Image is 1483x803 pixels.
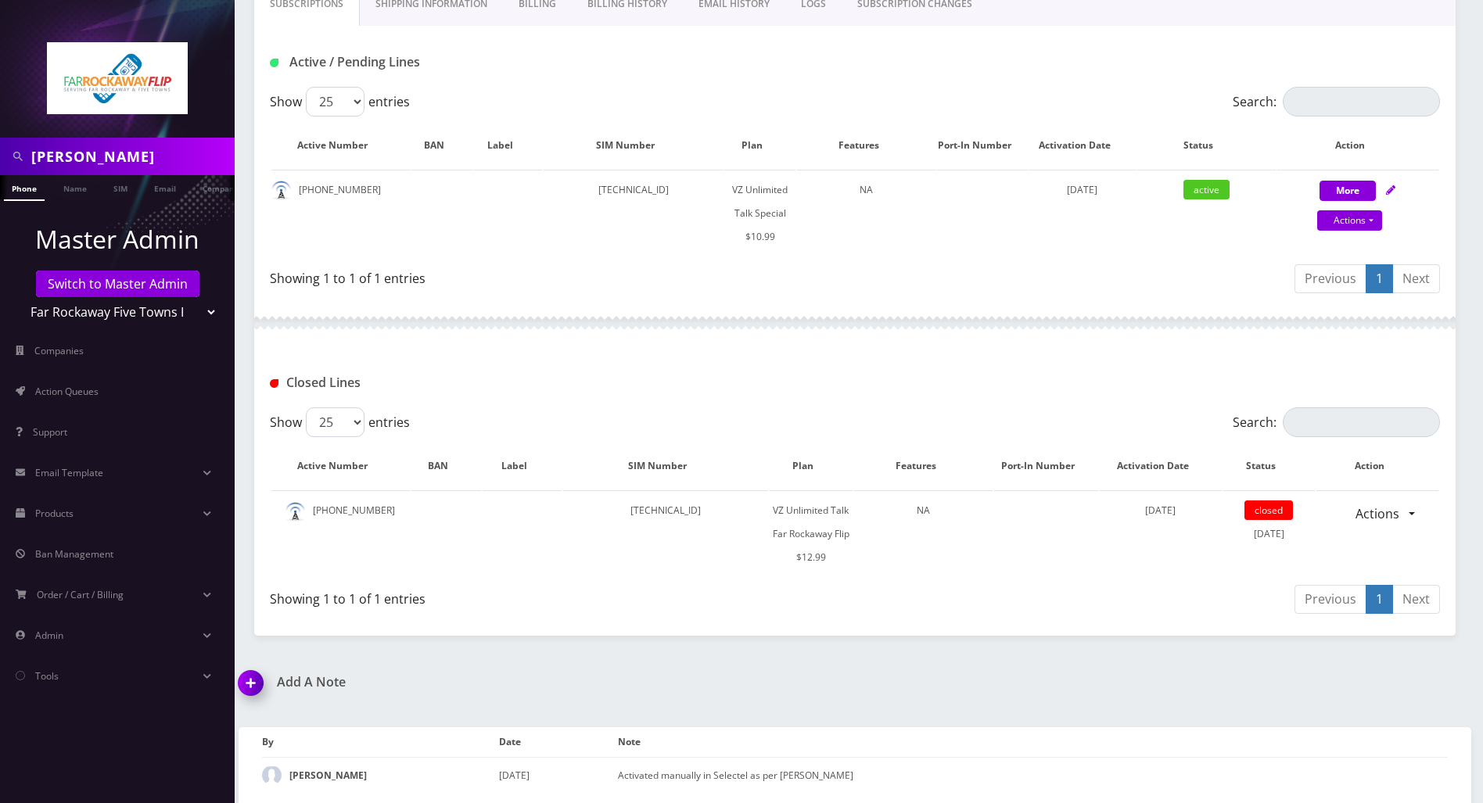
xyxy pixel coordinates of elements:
span: [DATE] [1067,183,1097,196]
a: 1 [1366,585,1393,614]
span: Order / Cart / Billing [37,588,124,601]
th: Active Number: activate to sort column descending [271,443,410,489]
th: Features: activate to sort column ascending [854,443,993,489]
select: Showentries [306,87,364,117]
span: active [1183,180,1230,199]
span: Ban Management [35,547,113,561]
td: VZ Unlimited Talk Far Rockaway Flip $12.99 [770,490,853,577]
th: Activation Date: activate to sort column ascending [1029,123,1136,168]
a: Email [146,175,184,199]
td: NA [854,490,993,577]
span: Tools [35,669,59,683]
td: Activated manually in Selectel as per [PERSON_NAME] [618,757,1448,793]
a: Add A Note [239,675,843,690]
th: Activation Date: activate to sort column ascending [1100,443,1222,489]
th: Plan: activate to sort column ascending [724,123,795,168]
th: Plan: activate to sort column ascending [770,443,853,489]
label: Search: [1233,87,1440,117]
img: Far Rockaway Five Towns Flip [47,42,188,114]
th: Action: activate to sort column ascending [1277,123,1438,168]
td: VZ Unlimited Talk Special $10.99 [724,170,795,256]
img: Closed Lines [270,379,278,388]
img: default.png [285,502,305,522]
th: Port-In Number: activate to sort column ascending [937,123,1028,168]
select: Showentries [306,407,364,437]
div: Showing 1 to 1 of 1 entries [270,583,843,608]
th: BAN: activate to sort column ascending [411,443,481,489]
h1: Closed Lines [270,375,645,390]
th: Status: activate to sort column ascending [1137,123,1276,168]
td: [DATE] [1223,490,1316,577]
th: Active Number: activate to sort column ascending [271,123,410,168]
a: Actions [1317,210,1382,231]
th: SIM Number: activate to sort column ascending [563,443,768,489]
th: Note [618,727,1448,757]
th: SIM Number: activate to sort column ascending [544,123,723,168]
th: By [262,727,499,757]
label: Search: [1233,407,1440,437]
a: Name [56,175,95,199]
span: Support [33,425,67,439]
span: Companies [34,344,84,357]
span: [DATE] [1145,504,1176,517]
th: BAN: activate to sort column ascending [411,123,472,168]
img: default.png [271,181,291,200]
label: Show entries [270,87,410,117]
img: Active / Pending Lines [270,59,278,67]
th: Port-In Number: activate to sort column ascending [994,443,1098,489]
span: Products [35,507,74,520]
a: 1 [1366,264,1393,293]
td: [TECHNICAL_ID] [544,170,723,256]
td: [PHONE_NUMBER] [271,170,410,256]
div: Showing 1 to 1 of 1 entries [270,263,843,288]
td: NA [797,170,935,256]
th: Label: activate to sort column ascending [474,123,543,168]
button: More [1320,181,1376,201]
strong: [PERSON_NAME] [289,769,367,782]
span: Admin [35,629,63,642]
a: Previous [1294,264,1366,293]
label: Show entries [270,407,410,437]
input: Search: [1283,407,1440,437]
a: Switch to Master Admin [36,271,199,297]
span: closed [1244,500,1293,520]
span: Email Template [35,466,103,479]
td: [DATE] [499,757,618,793]
a: Actions [1345,499,1409,529]
th: Label: activate to sort column ascending [483,443,562,489]
a: Company [195,175,247,199]
th: Features: activate to sort column ascending [797,123,935,168]
input: Search: [1283,87,1440,117]
h1: Active / Pending Lines [270,55,645,70]
a: Phone [4,175,45,201]
span: Action Queues [35,385,99,398]
a: SIM [106,175,135,199]
th: Action : activate to sort column ascending [1316,443,1438,489]
td: [TECHNICAL_ID] [563,490,768,577]
input: Search in Company [31,142,231,171]
td: [PHONE_NUMBER] [271,490,410,577]
a: Next [1392,585,1440,614]
a: Next [1392,264,1440,293]
a: Previous [1294,585,1366,614]
th: Date [499,727,618,757]
th: Status: activate to sort column ascending [1223,443,1316,489]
